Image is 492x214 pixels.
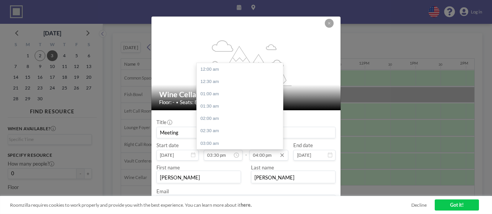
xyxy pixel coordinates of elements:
[197,88,283,100] div: 01:00 am
[157,127,335,138] input: Guest reservation
[197,112,283,124] div: 02:00 am
[176,100,178,105] span: •
[411,202,427,208] a: Decline
[245,144,247,158] span: -
[159,99,175,105] span: Floor: -
[156,188,169,194] label: Email
[156,142,179,148] label: Start date
[197,63,283,75] div: 12:00 am
[197,75,283,88] div: 12:30 am
[197,100,283,112] div: 01:30 am
[10,202,411,208] span: Roomzilla requires cookies to work properly and provide you with the best experience. You can lea...
[159,90,334,99] h2: Wine Cellar
[156,164,180,171] label: First name
[241,202,252,208] a: here.
[197,124,283,137] div: 02:30 am
[180,99,198,105] span: Seats: 8
[435,199,479,211] a: Got it!
[156,119,171,125] label: Title
[157,172,241,183] input: First name
[251,164,274,171] label: Last name
[197,137,283,149] div: 03:00 am
[251,172,335,183] input: Last name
